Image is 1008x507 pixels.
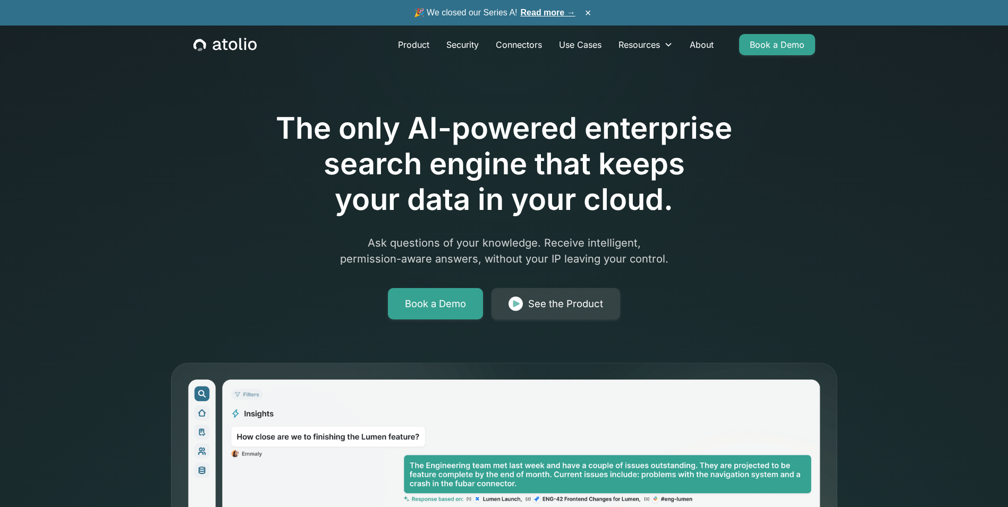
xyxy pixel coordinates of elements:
a: Read more → [521,8,575,17]
div: See the Product [528,297,603,311]
h1: The only AI-powered enterprise search engine that keeps your data in your cloud. [232,111,776,218]
a: About [681,34,722,55]
a: Connectors [487,34,550,55]
a: home [193,38,257,52]
div: Resources [619,38,660,51]
p: Ask questions of your knowledge. Receive intelligent, permission-aware answers, without your IP l... [300,235,708,267]
a: Use Cases [550,34,610,55]
a: See the Product [492,288,620,320]
div: Resources [610,34,681,55]
span: 🎉 We closed our Series A! [414,6,575,19]
a: Book a Demo [739,34,815,55]
button: × [582,7,595,19]
a: Product [389,34,438,55]
a: Book a Demo [388,288,483,320]
a: Security [438,34,487,55]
